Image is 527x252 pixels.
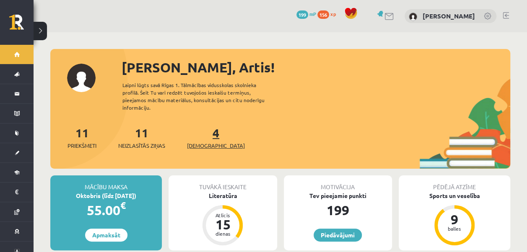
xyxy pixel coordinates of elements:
div: balles [442,226,467,231]
div: Sports un veselība [399,191,510,200]
div: [PERSON_NAME], Artis! [122,57,510,77]
img: Artis Duklavs [409,13,417,21]
div: Laipni lūgts savā Rīgas 1. Tālmācības vidusskolas skolnieka profilā. Šeit Tu vari redzēt tuvojošo... [122,81,279,111]
div: Oktobris (līdz [DATE]) [50,191,162,200]
div: Tev pieejamie punkti [284,191,392,200]
div: 15 [210,218,235,231]
a: 156 xp [317,10,340,17]
a: Sports un veselība 9 balles [399,191,510,247]
div: 199 [284,200,392,220]
span: mP [309,10,316,17]
div: 55.00 [50,200,162,220]
span: Neizlasītās ziņas [118,141,165,150]
span: xp [330,10,336,17]
a: 4[DEMOGRAPHIC_DATA] [187,125,245,150]
span: [DEMOGRAPHIC_DATA] [187,141,245,150]
a: Rīgas 1. Tālmācības vidusskola [9,15,34,36]
div: 9 [442,213,467,226]
div: Motivācija [284,175,392,191]
a: 11Priekšmeti [67,125,96,150]
span: 156 [317,10,329,19]
div: Mācību maksa [50,175,162,191]
div: dienas [210,231,235,236]
a: 199 mP [296,10,316,17]
div: Tuvākā ieskaite [169,175,277,191]
span: 199 [296,10,308,19]
a: 11Neizlasītās ziņas [118,125,165,150]
span: Priekšmeti [67,141,96,150]
div: Pēdējā atzīme [399,175,510,191]
div: Literatūra [169,191,277,200]
a: Apmaksāt [85,229,127,242]
a: Piedāvājumi [314,229,362,242]
div: Atlicis [210,213,235,218]
span: € [120,199,126,211]
a: [PERSON_NAME] [423,12,475,20]
a: Literatūra Atlicis 15 dienas [169,191,277,247]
